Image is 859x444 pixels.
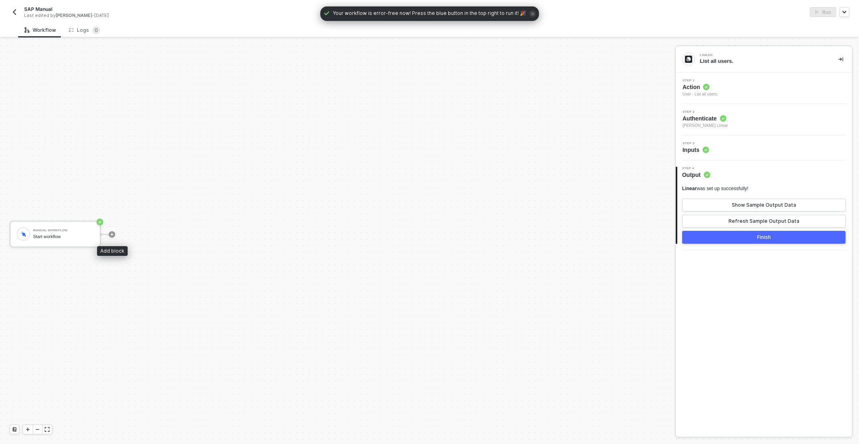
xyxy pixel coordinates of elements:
button: Finish [682,231,846,244]
div: Workflow [25,27,56,33]
span: icon-play [25,427,30,432]
div: Manual Workflow [33,229,93,232]
div: Linear [700,54,821,57]
span: icon-close [529,10,536,17]
span: Output [682,171,710,179]
button: back [10,7,19,17]
span: [PERSON_NAME] [56,12,92,18]
button: activateRun [810,7,836,17]
button: Show Sample Output Data [682,199,846,212]
span: Inputs [683,146,709,154]
span: Step 4 [682,167,710,170]
div: Finish [757,234,771,241]
span: Step 2 [683,110,728,114]
span: Your workflow is error-free now! Press the blue button in the top right to run it! 🎉 [333,10,526,18]
span: Step 3 [683,142,709,145]
span: icon-success-page [97,219,103,225]
div: User - List all users. [683,91,718,98]
div: List all users. [700,58,826,65]
span: icon-expand [45,427,50,432]
span: icon-play [110,232,114,237]
span: icon-minus [35,427,40,432]
div: Logs [69,26,100,34]
div: Step 1Action User - List all users. [676,79,852,98]
img: icon [20,230,27,237]
span: [PERSON_NAME] Linear [683,122,728,129]
img: back [11,9,18,15]
div: Refresh Sample Output Data [729,218,799,224]
span: Step 1 [683,79,718,82]
div: Add block [97,246,128,256]
div: was set up successfully! [682,185,749,192]
div: Last edited by - [DATE] [24,12,411,19]
span: SAP Manual [24,6,52,12]
span: icon-check [323,10,330,17]
span: icon-collapse-right [838,57,843,62]
span: Authenticate [683,114,728,122]
div: Step 3Inputs [676,142,852,154]
button: Refresh Sample Output Data [682,215,846,228]
sup: 0 [92,26,100,34]
div: Step 4Output Linearwas set up successfully!Show Sample Output DataRefresh Sample Output DataFinish [676,167,852,244]
span: Linear [682,186,697,191]
img: integration-icon [685,56,692,63]
div: Start workflow [33,234,93,239]
div: Step 2Authenticate [PERSON_NAME] Linear [676,110,852,129]
div: Show Sample Output Data [732,202,796,208]
span: Action [683,83,718,91]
